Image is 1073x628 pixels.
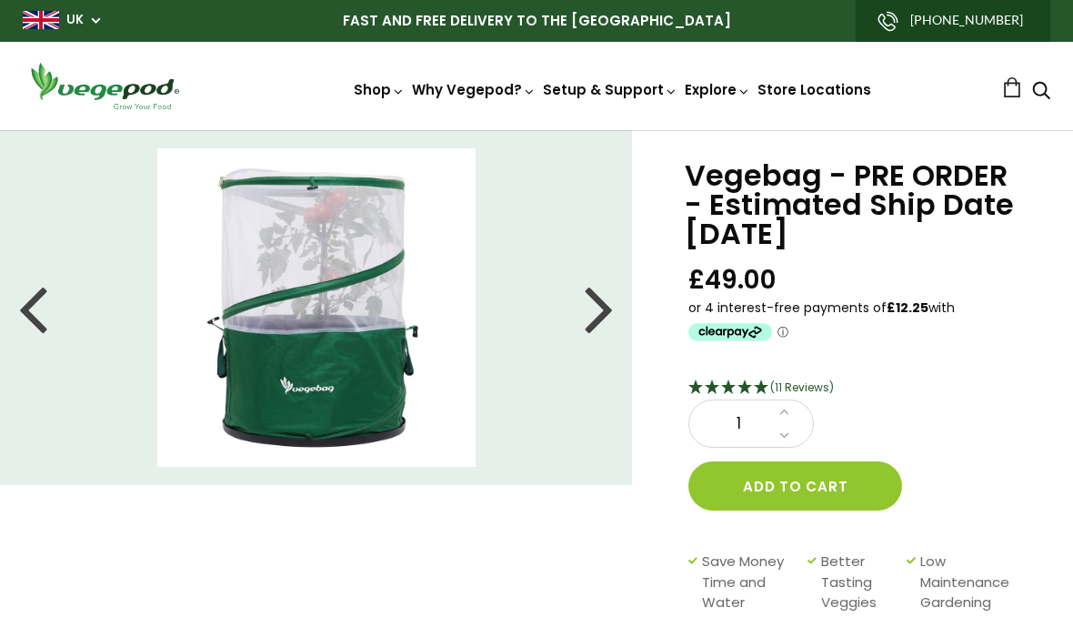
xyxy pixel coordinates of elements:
button: Add to cart [688,461,902,511]
a: UK [66,11,84,29]
img: Vegebag - PRE ORDER - Estimated Ship Date OCTOBER 1ST [157,148,476,467]
span: Low Maintenance Gardening [920,552,1018,613]
a: Shop [354,80,405,99]
a: Search [1032,83,1050,102]
img: Vegepod [23,60,186,112]
a: Increase quantity by 1 [774,400,795,424]
span: Better Tasting Veggies [821,552,898,613]
a: Why Vegepod? [412,80,536,99]
span: £49.00 [688,263,777,297]
span: (11 Reviews) [770,380,834,395]
a: Setup & Support [543,80,677,99]
h1: Vegebag - PRE ORDER - Estimated Ship Date [DATE] [685,161,1028,248]
a: Store Locations [757,80,871,99]
img: gb_large.png [23,11,59,29]
span: 1 [707,412,769,436]
div: 4.91 Stars - 11 Reviews [688,377,1028,400]
a: Explore [685,80,750,99]
span: Save Money Time and Water [702,552,798,613]
a: Decrease quantity by 1 [774,424,795,448]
